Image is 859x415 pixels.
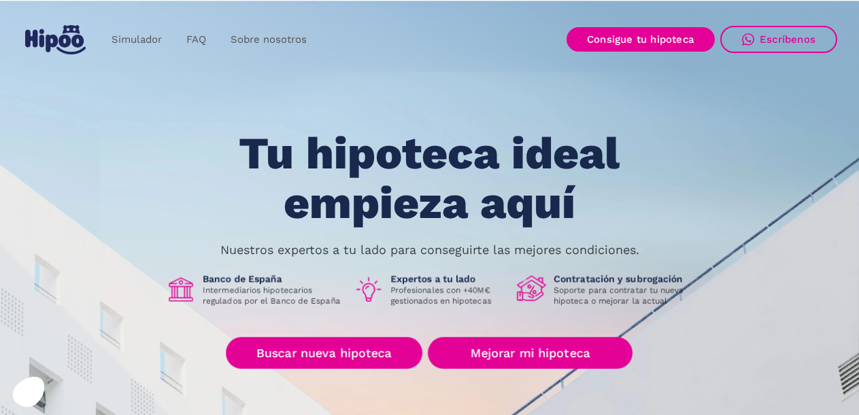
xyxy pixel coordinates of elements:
a: Sobre nosotros [218,26,319,53]
h1: Expertos a tu lado [390,273,506,285]
a: Mejorar mi hipoteca [428,338,633,369]
a: Buscar nueva hipoteca [226,338,422,369]
a: FAQ [174,26,218,53]
a: Consigue tu hipoteca [567,27,715,52]
p: Soporte para contratar tu nueva hipoteca o mejorar la actual [554,285,694,307]
a: Escríbenos [720,26,837,53]
div: Escríbenos [760,33,815,46]
h1: Contratación y subrogación [554,273,694,285]
h1: Tu hipoteca ideal empieza aquí [171,129,687,228]
a: Simulador [99,26,174,53]
p: Profesionales con +40M€ gestionados en hipotecas [390,285,506,307]
p: Nuestros expertos a tu lado para conseguirte las mejores condiciones. [220,245,639,255]
h1: Banco de España [203,273,343,285]
p: Intermediarios hipotecarios regulados por el Banco de España [203,285,343,307]
a: home [22,20,88,60]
